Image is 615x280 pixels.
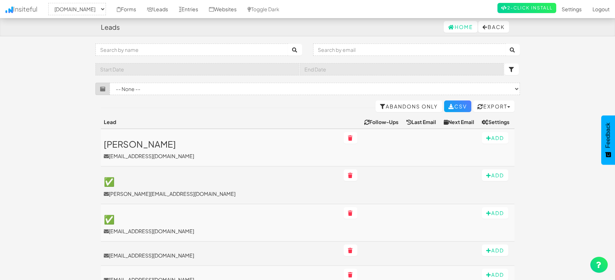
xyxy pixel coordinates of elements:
th: Lead [101,115,341,129]
a: [EMAIL_ADDRESS][DOMAIN_NAME] [104,252,338,259]
a: Home [444,21,477,33]
h3: [PERSON_NAME] [104,139,338,149]
h3: ✅ [104,214,338,224]
p: [EMAIL_ADDRESS][DOMAIN_NAME] [104,152,338,160]
p: [PERSON_NAME][EMAIL_ADDRESS][DOMAIN_NAME] [104,190,338,197]
input: Search by name [95,44,288,56]
a: ✅[PERSON_NAME][EMAIL_ADDRESS][DOMAIN_NAME] [104,177,338,197]
button: Add [482,132,508,144]
a: CSV [444,100,471,112]
button: Add [482,244,508,256]
a: ✅[EMAIL_ADDRESS][DOMAIN_NAME] [104,214,338,235]
input: End Date [300,63,504,75]
span: Feedback [605,123,611,148]
input: Search by email [313,44,506,56]
th: Last Email [403,115,441,129]
h3: ✅ [104,177,338,186]
th: Follow-Ups [361,115,403,129]
button: Feedback - Show survey [601,115,615,165]
h4: Leads [101,24,120,31]
a: Abandons Only [376,100,442,112]
button: Back [478,21,509,33]
img: icon.png [5,7,13,13]
p: [EMAIL_ADDRESS][DOMAIN_NAME] [104,227,338,235]
a: [PERSON_NAME][EMAIL_ADDRESS][DOMAIN_NAME] [104,139,338,160]
button: Add [482,169,508,181]
button: Export [473,100,514,112]
a: 2-Click Install [497,3,556,13]
th: Next Email [441,115,479,129]
button: Add [482,207,508,219]
th: Settings [479,115,514,129]
input: Start Date [95,63,299,75]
